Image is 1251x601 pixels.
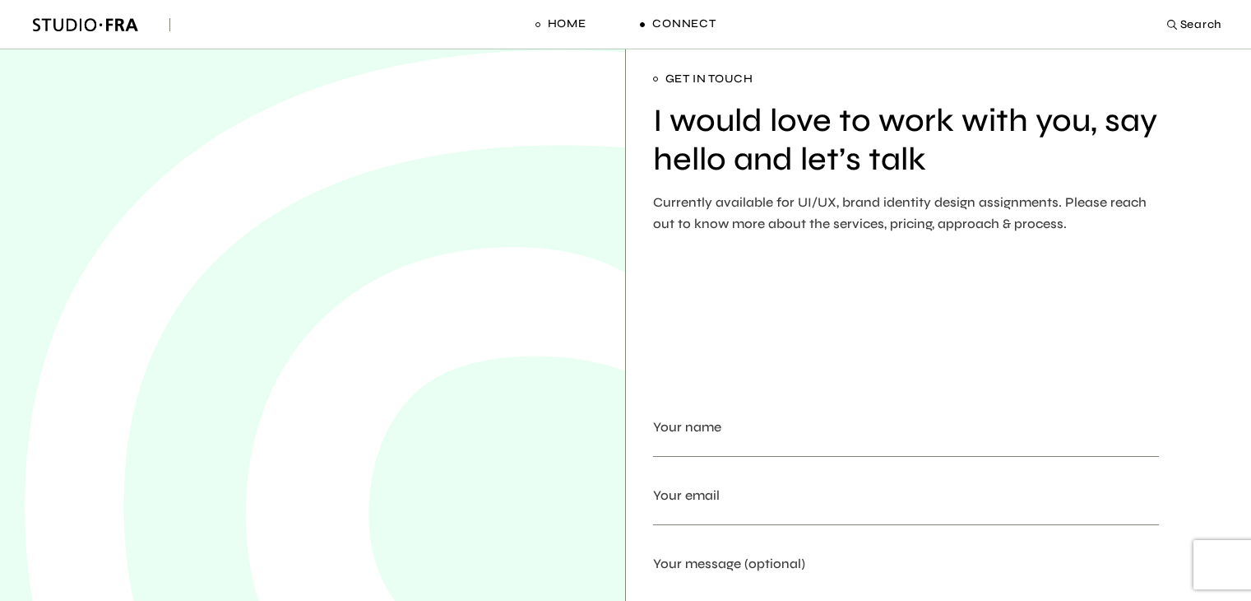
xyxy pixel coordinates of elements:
p: Currently available for UI/UX, brand identity design assignments. Please reach out to know more a... [653,192,1163,235]
input: Your email [653,506,1159,525]
label: Your email [653,485,1159,545]
span: Connect [652,16,716,32]
span: Search [1180,12,1222,37]
span: Home [548,16,586,32]
input: Your name [653,438,1159,457]
span: Get in touch [653,68,1163,90]
h2: I would love to work with you, say hello and let’s talk [653,102,1163,179]
label: Your name [653,417,1159,477]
